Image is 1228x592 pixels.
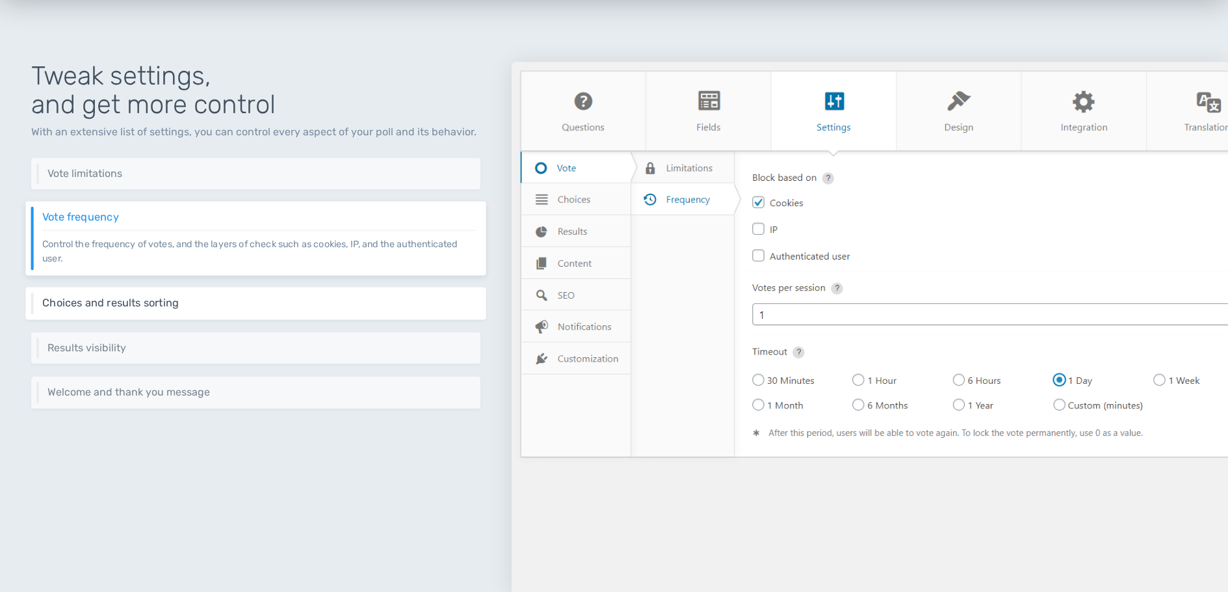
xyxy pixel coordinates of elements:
[47,168,471,180] h6: Vote limitations
[47,398,471,399] p: Add a welcome or a thank you message easily, also you can add content above and below results and...
[31,124,480,140] p: With an extensive list of settings, you can control every aspect of your poll and its behavior.
[47,342,471,354] h6: Results visibility
[47,386,471,398] h6: Welcome and thank you message
[31,62,480,119] h1: Tweak settings, and get more control
[42,230,476,265] p: Control the frequency of votes, and the layers of check such as cookies, IP, and the authenticate...
[42,297,476,309] h6: Choices and results sorting
[42,211,476,223] h6: Vote frequency
[47,353,471,354] p: TotalPoll offers multiple options to control results visibility easily.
